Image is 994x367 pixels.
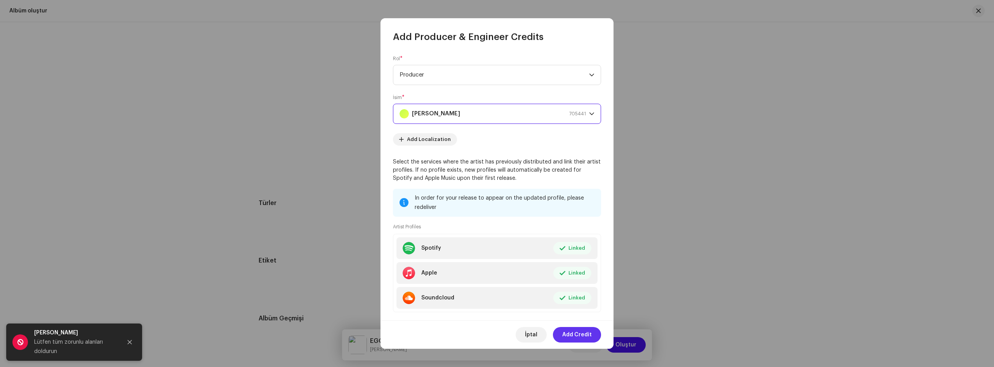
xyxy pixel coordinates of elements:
[553,242,591,254] button: Linked
[400,104,589,123] span: Ersin Ersavas
[415,193,595,212] div: In order for your release to appear on the updated profile, please redeliver
[393,56,403,62] label: Rol
[393,223,421,231] small: Artist Profiles
[34,337,116,356] div: Lütfen tüm zorunlu alanları doldurun
[553,327,601,343] button: Add Credit
[553,267,591,279] button: Linked
[589,65,594,85] div: dropdown trigger
[568,265,585,281] span: Linked
[553,292,591,304] button: Linked
[412,104,460,123] strong: [PERSON_NAME]
[562,327,592,343] span: Add Credit
[421,270,437,276] div: Apple
[568,290,585,306] span: Linked
[393,133,457,146] button: Add Localization
[569,104,586,123] span: 705441
[421,245,441,251] div: Spotify
[122,334,137,350] button: Close
[589,104,594,123] div: dropdown trigger
[407,132,451,147] span: Add Localization
[525,327,537,343] span: İptal
[421,295,454,301] div: Soundcloud
[400,65,589,85] span: Producer
[34,328,116,337] div: [PERSON_NAME]
[568,240,585,256] span: Linked
[393,158,601,183] p: Select the services where the artist has previously distributed and link their artist profiles. I...
[516,327,547,343] button: İptal
[393,31,544,43] span: Add Producer & Engineer Credits
[393,94,405,101] label: İsim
